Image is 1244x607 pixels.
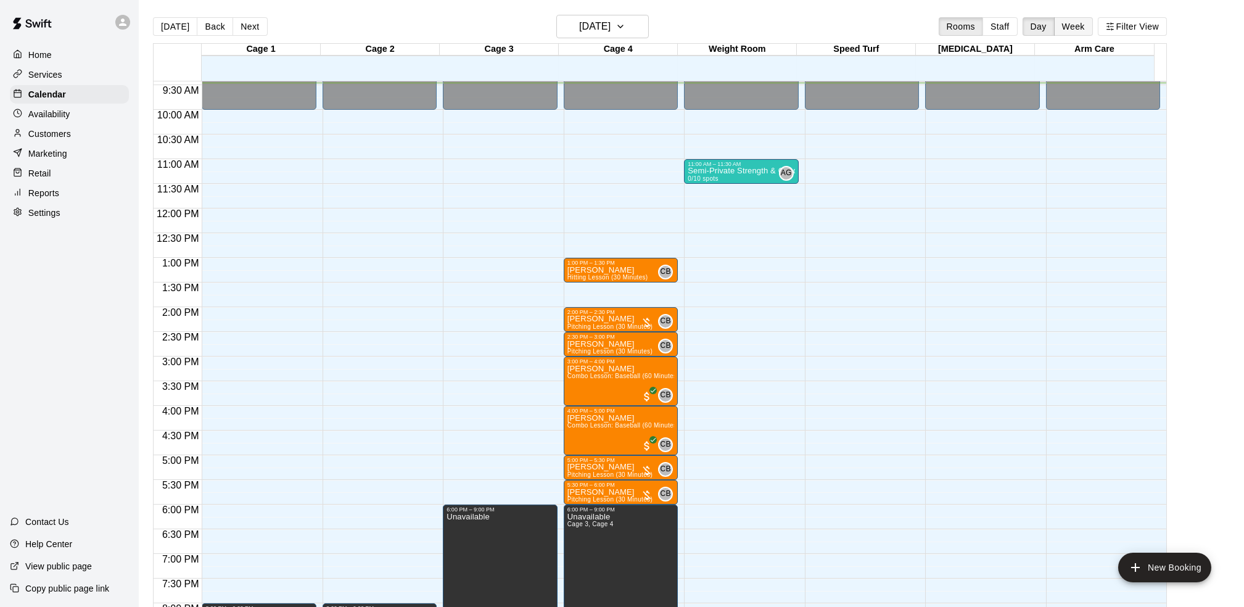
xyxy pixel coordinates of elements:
[25,582,109,595] p: Copy public page link
[567,358,674,365] div: 3:00 PM – 4:00 PM
[159,480,202,490] span: 5:30 PM
[567,471,653,478] span: Pitching Lesson (30 Minutes)
[567,373,679,379] span: Combo Lesson: Baseball (60 Minutes)
[661,439,671,451] span: CB
[688,161,794,167] div: 11:00 AM – 11:30 AM
[564,332,678,357] div: 2:30 PM – 3:00 PM: Missel
[663,437,673,452] span: Corey Betz
[658,437,673,452] div: Corey Betz
[564,455,678,480] div: 5:00 PM – 5:30 PM: Judd Rothermel
[684,159,798,184] div: 11:00 AM – 11:30 AM: Semi-Private Strength & Conditioning
[159,406,202,416] span: 4:00 PM
[28,88,66,101] p: Calendar
[916,44,1035,56] div: [MEDICAL_DATA]
[197,17,233,36] button: Back
[567,323,653,330] span: Pitching Lesson (30 Minutes)
[567,348,653,355] span: Pitching Lesson (30 Minutes)
[10,125,129,143] a: Customers
[658,388,673,403] div: Corey Betz
[154,110,202,120] span: 10:00 AM
[939,17,983,36] button: Rooms
[321,44,440,56] div: Cage 2
[10,144,129,163] a: Marketing
[10,105,129,123] a: Availability
[556,15,649,38] button: [DATE]
[447,506,553,513] div: 6:00 PM – 9:00 PM
[10,65,129,84] div: Services
[159,307,202,318] span: 2:00 PM
[159,332,202,342] span: 2:30 PM
[567,506,674,513] div: 6:00 PM – 9:00 PM
[159,579,202,589] span: 7:30 PM
[10,204,129,222] a: Settings
[564,357,678,406] div: 3:00 PM – 4:00 PM: Lincoln Yanky
[567,496,653,503] span: Pitching Lesson (30 Minutes)
[663,462,673,477] span: Corey Betz
[564,406,678,455] div: 4:00 PM – 5:00 PM: Oliver Metcalf
[1035,44,1154,56] div: Arm Care
[1023,17,1055,36] button: Day
[567,521,614,527] span: Cage 3, Cage 4
[440,44,559,56] div: Cage 3
[661,389,671,402] span: CB
[641,390,653,403] span: All customers have paid
[10,164,129,183] a: Retail
[781,167,792,180] span: AG
[28,49,52,61] p: Home
[567,274,648,281] span: Hitting Lesson (30 Minutes)
[10,184,129,202] a: Reports
[10,85,129,104] a: Calendar
[25,538,72,550] p: Help Center
[567,334,674,340] div: 2:30 PM – 3:00 PM
[579,18,611,35] h6: [DATE]
[567,457,674,463] div: 5:00 PM – 5:30 PM
[663,487,673,502] span: Corey Betz
[658,487,673,502] div: Corey Betz
[28,128,71,140] p: Customers
[153,17,197,36] button: [DATE]
[202,44,321,56] div: Cage 1
[159,283,202,293] span: 1:30 PM
[567,482,674,488] div: 5:30 PM – 6:00 PM
[1118,553,1211,582] button: add
[559,44,678,56] div: Cage 4
[658,265,673,279] div: Corey Betz
[658,462,673,477] div: Corey Betz
[567,260,674,266] div: 1:00 PM – 1:30 PM
[779,166,794,181] div: Alex Gett
[678,44,797,56] div: Weight Room
[233,17,267,36] button: Next
[658,339,673,353] div: Corey Betz
[10,46,129,64] a: Home
[154,184,202,194] span: 11:30 AM
[154,233,202,244] span: 12:30 PM
[663,339,673,353] span: Corey Betz
[159,554,202,564] span: 7:00 PM
[564,307,678,332] div: 2:00 PM – 2:30 PM: Braden Wolf
[160,85,202,96] span: 9:30 AM
[564,258,678,283] div: 1:00 PM – 1:30 PM: Charlie Shull
[663,265,673,279] span: Corey Betz
[28,207,60,219] p: Settings
[159,357,202,367] span: 3:00 PM
[28,167,51,180] p: Retail
[567,408,674,414] div: 4:00 PM – 5:00 PM
[25,516,69,528] p: Contact Us
[661,266,671,278] span: CB
[661,463,671,476] span: CB
[159,381,202,392] span: 3:30 PM
[661,315,671,328] span: CB
[658,314,673,329] div: Corey Betz
[982,17,1018,36] button: Staff
[28,68,62,81] p: Services
[159,505,202,515] span: 6:00 PM
[154,209,202,219] span: 12:00 PM
[567,309,674,315] div: 2:00 PM – 2:30 PM
[25,560,92,572] p: View public page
